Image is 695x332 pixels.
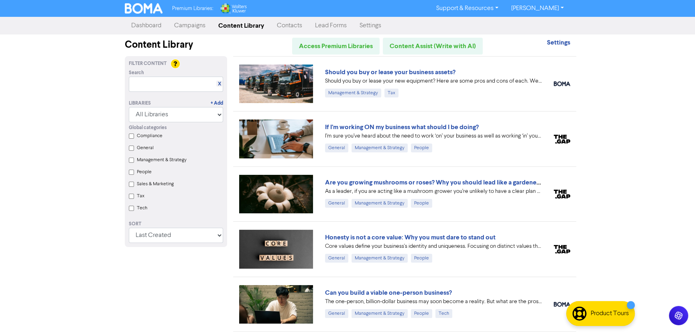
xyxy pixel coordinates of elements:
div: Should you buy or lease your new equipment? Here are some pros and cons of each. We also can revi... [325,77,542,85]
div: Management & Strategy [352,309,408,318]
div: Tech [435,309,452,318]
span: Search [129,69,144,77]
a: Should you buy or lease your business assets? [325,68,455,76]
label: People [137,168,152,176]
a: Support & Resources [430,2,505,15]
a: Content Assist (Write with AI) [383,38,483,55]
div: People [411,144,432,152]
strong: Settings [547,38,570,47]
img: boma [554,302,570,307]
img: BOMA Logo [125,3,163,14]
div: I’m sure you’ve heard about the need to work ‘on’ your business as well as working ‘in’ your busi... [325,132,542,140]
a: Lead Forms [309,18,353,34]
a: Contacts [270,18,309,34]
div: Management & Strategy [352,254,408,263]
a: Honesty is not a core value: Why you must dare to stand out [325,233,496,241]
div: Management & Strategy [325,89,381,97]
a: + Add [211,100,223,107]
div: People [411,254,432,263]
a: Content Library [212,18,270,34]
a: Dashboard [125,18,168,34]
div: As a leader, if you are acting like a mushroom grower you’re unlikely to have a clear plan yourse... [325,187,542,196]
div: General [325,144,348,152]
label: Compliance [137,132,163,140]
iframe: Chat Widget [655,294,695,332]
div: Global categories [129,124,223,132]
a: Campaigns [168,18,212,34]
a: If I’m working ON my business what should I be doing? [325,123,479,131]
label: Management & Strategy [137,156,187,164]
div: The one-person, billion-dollar business may soon become a reality. But what are the pros and cons... [325,298,542,306]
label: General [137,144,154,152]
img: boma_accounting [554,81,570,86]
div: Management & Strategy [352,199,408,208]
a: Are you growing mushrooms or roses? Why you should lead like a gardener, not a grower [325,178,578,186]
div: Content Library [125,38,227,52]
div: General [325,254,348,263]
div: Tax [384,89,398,97]
a: [PERSON_NAME] [505,2,570,15]
label: Tech [137,204,147,212]
div: People [411,199,432,208]
a: Can you build a viable one-person business? [325,289,452,297]
div: Libraries [129,100,151,107]
img: thegap [554,135,570,144]
div: Sort [129,221,223,228]
a: Settings [353,18,388,34]
img: Wolters Kluwer [219,3,247,14]
img: thegap [554,190,570,198]
img: thegap [554,245,570,254]
div: Core values define your business's identity and uniqueness. Focusing on distinct values that refl... [325,242,542,251]
span: Premium Libraries: [172,6,213,11]
a: X [218,81,221,87]
div: Management & Strategy [352,144,408,152]
div: Filter Content [129,60,223,67]
div: People [411,309,432,318]
a: Access Premium Libraries [292,38,380,55]
label: Sales & Marketing [137,180,174,188]
a: Settings [547,40,570,46]
div: General [325,309,348,318]
div: General [325,199,348,208]
label: Tax [137,192,144,200]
